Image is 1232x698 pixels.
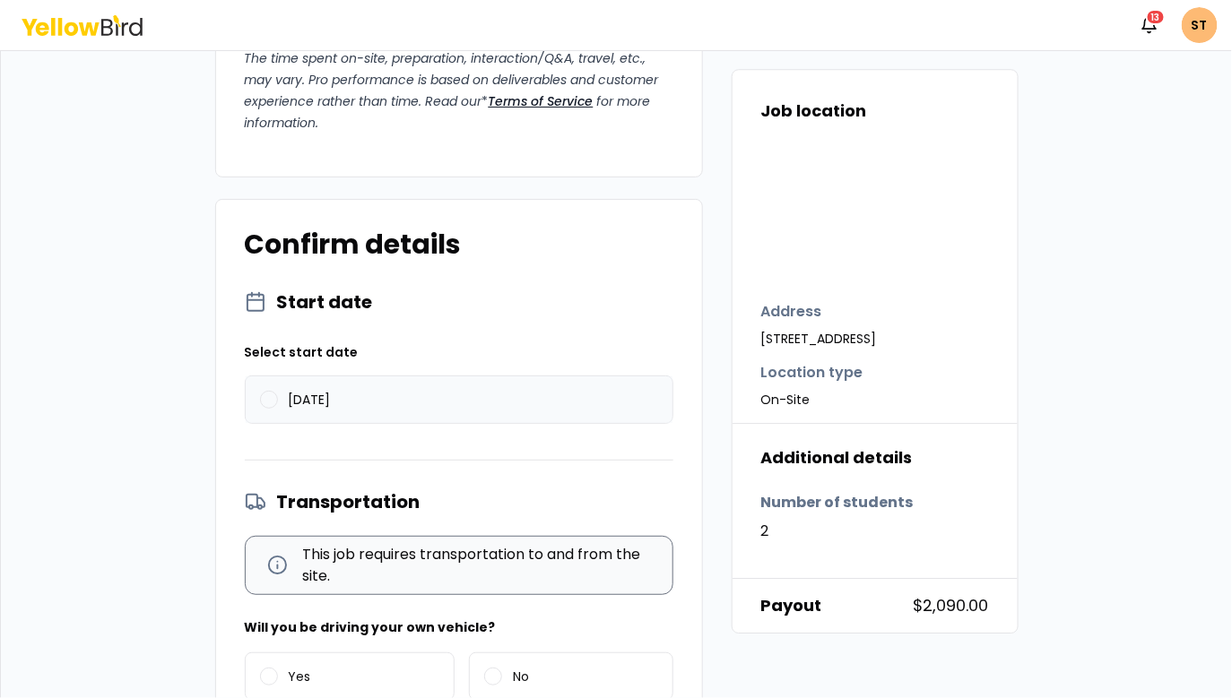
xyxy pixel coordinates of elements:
span: ST [1182,7,1218,43]
h2: Confirm details [245,228,673,261]
strong: Transportation [277,489,421,514]
span: 2 [761,521,989,542]
span: Select start date [245,343,673,361]
span: [STREET_ADDRESS] [761,330,877,348]
h4: Job location [761,99,989,124]
h4: Additional details [761,445,989,470]
button: Yes [260,668,278,685]
em: *Disclaimer: The time expectations above are based on averages. The time spent on-site, preparati... [245,28,659,110]
button: [DATE] [260,391,278,409]
strong: Address [761,301,877,323]
span: [DATE] [289,393,331,406]
em: for more information. [245,92,651,132]
div: 13 [1146,9,1166,25]
a: Terms of Service [489,92,594,110]
button: No [484,668,502,685]
span: On-Site [761,391,863,409]
iframe: Job Location [761,138,1030,272]
button: 13 [1132,7,1167,43]
span: This job requires transportation to and from the site. [302,544,664,587]
span: $2,090.00 [914,593,989,618]
span: Yes [289,670,311,683]
strong: Location type [761,362,863,383]
span: Number of students [761,492,989,513]
strong: Start date [277,289,373,315]
span: No [513,670,529,683]
strong: Payout [761,593,822,618]
span: Will you be driving your own vehicle? [245,618,496,636]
